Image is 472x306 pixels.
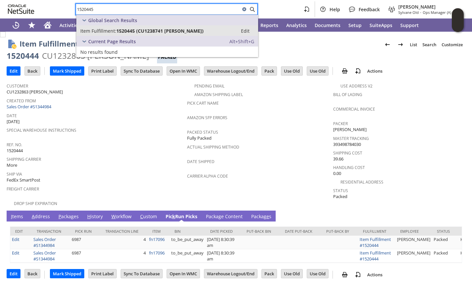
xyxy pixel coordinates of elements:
[15,229,27,234] div: Edit
[116,28,204,34] span: 1520445 (CU1238741 [PERSON_NAME])
[247,229,275,234] div: Put-back Bin
[423,10,460,15] span: Ops Manager (A) (F2L)
[341,271,349,279] img: print.svg
[100,236,147,249] td: 4
[397,41,405,49] img: Next
[248,5,256,13] svg: Search
[167,269,200,278] input: Open In WMC
[333,193,347,200] span: Packed
[333,165,365,170] a: Handling Cost
[330,6,340,13] span: Help
[398,10,419,15] span: Sylvane Old
[80,28,116,34] span: Item Fulfillment:
[398,4,460,10] span: [PERSON_NAME]
[333,170,341,177] span: 0.00
[110,213,133,221] a: Workflow
[286,22,307,28] span: Analytics
[105,229,142,234] div: Transaction Line
[256,18,282,32] a: Reports
[87,213,91,220] span: H
[12,21,20,29] svg: Recent Records
[333,106,375,112] a: Commercial Invoice
[420,10,421,15] span: -
[360,250,391,262] a: Item Fulfillment #1520444
[89,269,116,278] input: Print Label
[8,18,24,32] a: Recent Records
[30,213,52,221] a: Address
[432,249,459,263] td: Packed
[340,83,373,89] a: Use Address V2
[187,159,215,164] a: Date Shipped
[333,156,343,162] span: 39.66
[400,229,427,234] div: Employee
[453,212,461,220] a: Unrolled view on
[282,18,311,32] a: Analytics
[42,51,149,61] div: CU1232863 [PERSON_NAME]
[157,51,177,63] div: Packed
[50,67,84,75] input: Mark Shipped
[333,188,348,193] a: Status
[7,119,20,125] span: [DATE]
[9,213,25,221] a: Items
[56,18,84,32] a: Activities
[260,22,278,28] span: Reports
[194,83,224,89] a: Pending Email
[7,67,20,75] input: Edit
[333,141,361,148] span: 393498784030
[315,22,340,28] span: Documents
[44,21,52,29] svg: Home
[363,229,390,234] div: Fulfillment
[121,269,162,278] input: Sync To Database
[344,18,366,32] a: Setup
[204,213,244,221] a: Package Content
[88,38,136,45] span: Current Page Results
[187,100,219,106] a: Pick Cart Name
[250,213,273,221] a: Packages
[89,67,116,75] input: Print Label
[354,67,362,75] img: add-record.svg
[170,236,205,249] td: to_be_put_away
[266,213,269,220] span: e
[32,213,35,220] span: A
[7,51,39,61] div: 1520444
[164,213,199,221] a: PickRun Picks
[307,67,328,75] input: Use Old
[59,213,61,220] span: P
[8,5,34,14] svg: logo
[370,22,392,28] span: SuiteApps
[140,213,143,220] span: C
[167,67,200,75] input: Open In WMC
[311,18,344,32] a: Documents
[205,236,242,249] td: [DATE] 8:30:39 am
[76,47,258,57] a: No results found
[138,213,159,221] a: Custom
[341,67,349,75] img: print.svg
[354,271,362,279] img: add-record.svg
[285,229,316,234] div: Date Put-back
[420,39,439,50] a: Search
[76,25,258,36] a: Item Fulfillment:1520445 (CU1238741 [PERSON_NAME])Edit:
[365,68,385,74] a: Actions
[348,22,362,28] span: Setup
[360,236,391,248] a: Item Fulfillment #1520444
[432,236,459,249] td: Packed
[383,41,391,49] img: Previous
[7,156,41,162] a: Shipping Carrier
[149,236,165,242] a: fn17096
[333,136,369,141] a: Master Tracking
[7,269,20,278] input: Edit
[333,121,348,126] a: Packer
[210,229,237,234] div: Date Picked
[396,18,423,32] a: Support
[152,229,165,234] div: Item
[75,229,96,234] div: Pick Run
[395,236,432,249] td: [PERSON_NAME]
[57,213,80,221] a: Packages
[172,213,175,220] span: k
[149,250,165,256] a: fn17096
[7,104,53,110] a: Sales Order #S1344984
[7,171,22,177] a: Ship Via
[7,148,23,154] span: 1520444
[28,21,36,29] svg: Shortcuts
[50,269,84,278] input: Mark Shipped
